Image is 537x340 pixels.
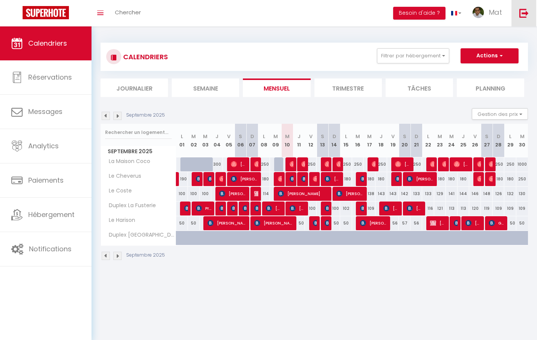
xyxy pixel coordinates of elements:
abbr: S [403,133,406,140]
div: 121 [434,202,446,215]
abbr: M [285,133,290,140]
span: [PERSON_NAME] [442,157,446,171]
span: [PERSON_NAME] [207,216,246,230]
span: [PERSON_NAME] [231,201,235,215]
th: 18 [375,124,387,157]
span: [PERSON_NAME] [313,216,317,230]
button: Actions [461,48,519,63]
span: [PERSON_NAME] [290,157,293,171]
div: 250 [504,157,516,171]
span: [PERSON_NAME] [454,216,458,230]
th: 05 [223,124,235,157]
div: 250 [516,172,528,186]
div: 250 [352,157,364,171]
th: 15 [340,124,352,157]
span: [PERSON_NAME] [454,157,469,171]
span: Réservations [28,72,72,82]
button: Gestion des prix [472,108,528,120]
span: [PERSON_NAME] [254,186,258,201]
div: 109 [364,202,375,215]
abbr: L [181,133,183,140]
div: 109 [493,202,504,215]
span: [PERSON_NAME] [254,201,258,215]
span: [PERSON_NAME] [336,186,363,201]
span: [PERSON_NAME] [196,172,200,186]
span: [PERSON_NAME] [395,172,399,186]
abbr: S [321,133,324,140]
div: 119 [481,202,493,215]
div: 190 [176,172,188,186]
abbr: M [273,133,278,140]
th: 06 [235,124,246,157]
div: 130 [516,187,528,201]
button: Besoin d'aide ? [393,7,445,20]
li: Planning [457,78,524,97]
span: [PERSON_NAME] [219,186,246,201]
div: 100 [176,187,188,201]
span: Duplex La Fusterie [102,202,158,210]
div: 102 [340,202,352,215]
span: [PERSON_NAME] [430,157,434,171]
div: 143 [375,187,387,201]
span: [PERSON_NAME] [407,172,434,186]
abbr: V [227,133,230,140]
span: La Maison Coco [102,157,152,166]
abbr: D [333,133,336,140]
li: Semaine [172,78,239,97]
div: 146 [469,187,481,201]
abbr: S [485,133,488,140]
li: Trimestre [314,78,382,97]
th: 25 [458,124,469,157]
abbr: M [438,133,442,140]
abbr: L [345,133,347,140]
abbr: M [355,133,360,140]
th: 26 [469,124,481,157]
span: Messages [28,107,63,116]
span: [PERSON_NAME] [360,201,364,215]
span: Le Coste [102,187,134,195]
div: 126 [493,187,504,201]
div: 180 [375,172,387,186]
abbr: M [449,133,454,140]
span: [PERSON_NAME] [301,172,305,186]
span: Le Harison [102,216,137,225]
abbr: L [263,133,265,140]
span: [PERSON_NAME] [266,201,281,215]
span: [PERSON_NAME] [278,186,328,201]
span: [PERSON_NAME] [407,201,422,215]
div: 144 [458,187,469,201]
abbr: V [391,133,395,140]
p: Septembre 2025 [126,112,165,119]
span: [PERSON_NAME] [325,157,328,171]
div: 109 [504,202,516,215]
button: Ouvrir le widget de chat LiveChat [6,3,29,26]
div: 50 [328,216,340,230]
div: 180 [340,172,352,186]
div: 132 [504,187,516,201]
span: [PERSON_NAME] [184,201,188,215]
span: [PERSON_NAME] [325,172,340,186]
span: [PERSON_NAME] [207,172,211,186]
img: logout [519,8,529,18]
div: 50 [504,216,516,230]
abbr: M [203,133,207,140]
a: [PERSON_NAME] [176,172,180,186]
div: 120 [469,202,481,215]
span: Duplex [GEOGRAPHIC_DATA] [102,231,177,239]
abbr: J [215,133,218,140]
div: 180 [364,172,375,186]
li: Tâches [386,78,453,97]
span: [PERSON_NAME] [290,201,305,215]
span: Analytics [28,141,59,151]
abbr: M [191,133,196,140]
div: 133 [410,187,422,201]
p: Septembre 2025 [126,252,165,259]
div: 143 [387,187,399,201]
span: [PERSON_NAME] [477,157,481,171]
th: 11 [293,124,305,157]
abbr: L [509,133,511,140]
th: 29 [504,124,516,157]
th: 23 [434,124,446,157]
abbr: M [367,133,372,140]
span: [PERSON_NAME] [336,157,340,171]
